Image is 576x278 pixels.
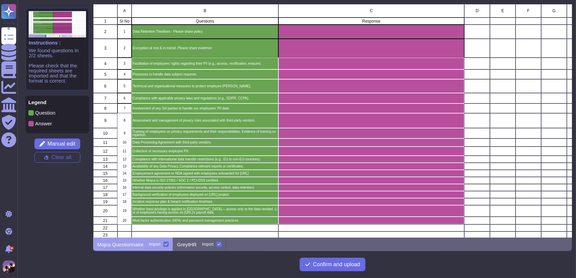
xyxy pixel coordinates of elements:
p: Employement agreement or NDA signed with employees onboarded for [URL] [133,172,277,175]
p: Involvement of any 3rd parties to handle our employees' PII data. [133,107,277,110]
div: 9+ [10,246,14,250]
div: 17 [93,184,117,191]
img: user [3,260,15,273]
span: A [123,9,126,13]
p: lnternal data security policies (information security, access control, data retention). [133,186,277,189]
p: 19 [118,209,131,213]
p: 11 [118,150,131,153]
p: 16 [118,186,131,189]
div: 6 [93,79,117,93]
span: E [501,9,504,13]
p: 14 [118,172,131,175]
div: 3 [93,39,117,58]
p: 12 [118,158,131,161]
div: 4 [93,58,117,69]
p: Response [279,19,463,23]
div: 15 [93,170,117,177]
p: Compliance with applicable privacy laws and regulations (e.g., GDPR, CCPA). [133,97,277,100]
div: Import [149,242,161,246]
p: Collection of necessary employee PII. [133,150,277,153]
span: F [527,9,529,13]
button: user [1,259,20,274]
p: Whether Mojca is ISO 27001 / SOC 2 / PCI-DSS certified. [133,179,277,182]
span: Confirm and upload [313,262,360,267]
p: Sl No [118,19,131,23]
p: 18 [118,200,131,204]
p: Facilitation of employees' rights regarding their PII (e.g., access, rectification, erasure). [133,62,277,65]
span: B [203,9,206,13]
p: 7 [118,107,131,110]
div: 8 [93,103,117,113]
span: Manual edit [48,141,76,147]
p: Encryption at rest & in transit. Please share evidence [133,47,277,50]
p: Multi-factor authentication (MFA) and password management practices. [133,219,277,222]
p: 9 [118,132,131,135]
p: Questions [133,19,277,23]
p: 6 [118,97,131,100]
div: 5 [93,69,117,79]
p: 17 [118,193,131,196]
p: Mojca Questionnaire [97,242,144,247]
span: C [370,9,373,13]
p: 5 [118,85,131,88]
div: 16 [93,177,117,184]
p: Data Processing Agreement with third-party vendors. [133,141,277,144]
p: Answer [35,121,52,126]
div: 14 [93,163,117,170]
span: G [552,9,555,13]
button: Clear all [34,152,80,163]
div: 23 [93,231,117,239]
p: 13 [118,165,131,168]
p: 4 [118,73,131,76]
p: Question [35,110,55,115]
p: Background verification of employees deployed on [URL] project. [133,193,277,196]
div: 22 [93,224,117,231]
div: Import [202,242,214,246]
div: 10 [93,128,117,138]
div: 12 [93,147,117,156]
div: 19 [93,198,117,205]
div: 11 [93,138,117,147]
div: 2 [93,25,117,39]
div: 20 [93,205,117,217]
div: 18 [93,191,117,198]
p: Data Retention Timelines - Please share policy. [133,30,277,33]
p: 20 [118,219,131,222]
p: Compliance with international data transfer restrictions (e.g., EU to non-EU countries). [133,158,277,161]
p: 1 [118,30,131,33]
div: 1 [93,18,117,25]
button: Manual edit [34,138,80,149]
div: 9 [93,113,117,128]
p: We found questions in 2/2 sheets. Please check that the required sheets are imported and that the... [29,48,86,83]
div: 7 [93,93,117,103]
div: 21 [93,217,117,224]
p: Legend [28,100,86,105]
div: grid [93,4,572,238]
p: Processes to handle data subject requests. [133,73,277,76]
p: Assessment and management of privacy risks associated with third-party vendors. [133,119,277,122]
p: GreytHR [177,242,197,247]
p: Instructions : [29,40,86,45]
p: 15 [118,179,131,182]
span: Clear all [52,155,72,160]
p: Whether least privilege is applied in [GEOGRAPHIC_DATA]— access only to the data needed. List of ... [133,208,277,214]
span: D [476,9,479,13]
p: Training of employees on privacy requirements and their responsibilities. Evidence of training co... [133,130,277,137]
p: 2 [118,47,131,50]
p: 10 [118,141,131,144]
p: 8 [118,119,131,122]
p: Technical and organizational measures to protect employee [PERSON_NAME]. [133,85,277,88]
p: Availability of any Data Privacy Compliance relevant reports or certificates. [133,165,277,168]
p: 3 [118,62,131,65]
p: Incident response plan & breach notification timelines. [133,200,277,204]
div: 13 [93,156,117,163]
button: Confirm and upload [300,258,366,271]
img: instruction [29,11,86,37]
